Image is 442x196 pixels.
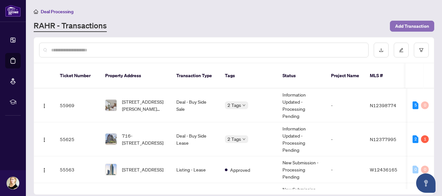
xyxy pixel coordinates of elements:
[326,63,365,88] th: Project Name
[227,135,241,143] span: 2 Tags
[399,48,403,52] span: edit
[419,48,424,52] span: filter
[55,122,100,156] td: 55625
[55,63,100,88] th: Ticket Number
[171,63,220,88] th: Transaction Type
[326,156,365,183] td: -
[379,48,383,52] span: download
[122,166,163,173] span: [STREET_ADDRESS]
[395,21,429,31] span: Add Transaction
[421,135,429,143] div: 1
[39,134,50,144] button: Logo
[374,43,389,57] button: download
[7,177,19,189] img: Profile Icon
[34,20,107,32] a: RAHR - Transactions
[365,63,403,88] th: MLS #
[100,63,171,88] th: Property Address
[227,101,241,109] span: 2 Tags
[171,88,220,122] td: Deal - Buy Side Sale
[370,136,396,142] span: N12377995
[242,104,246,107] span: down
[277,156,326,183] td: New Submission - Processing Pending
[122,132,166,146] span: 716-[STREET_ADDRESS]
[105,134,116,145] img: thumbnail-img
[122,98,166,112] span: [STREET_ADDRESS][PERSON_NAME][PERSON_NAME]
[326,88,365,122] td: -
[42,137,47,142] img: Logo
[105,100,116,111] img: thumbnail-img
[171,122,220,156] td: Deal - Buy Side Lease
[394,43,409,57] button: edit
[413,135,418,143] div: 2
[55,88,100,122] td: 55969
[370,102,396,108] span: N12398774
[39,100,50,110] button: Logo
[105,164,116,175] img: thumbnail-img
[42,103,47,108] img: Logo
[42,168,47,173] img: Logo
[326,122,365,156] td: -
[413,166,418,173] div: 0
[220,63,277,88] th: Tags
[230,166,250,173] span: Approved
[39,164,50,175] button: Logo
[414,43,429,57] button: filter
[421,166,429,173] div: 0
[277,88,326,122] td: Information Updated - Processing Pending
[242,138,246,141] span: down
[34,9,38,14] span: home
[413,101,418,109] div: 5
[55,156,100,183] td: 55563
[41,9,73,15] span: Deal Processing
[390,21,434,32] button: Add Transaction
[5,5,21,17] img: logo
[171,156,220,183] td: Listing - Lease
[416,173,436,193] button: Open asap
[277,63,326,88] th: Status
[370,167,397,172] span: W12436165
[277,122,326,156] td: Information Updated - Processing Pending
[421,101,429,109] div: 0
